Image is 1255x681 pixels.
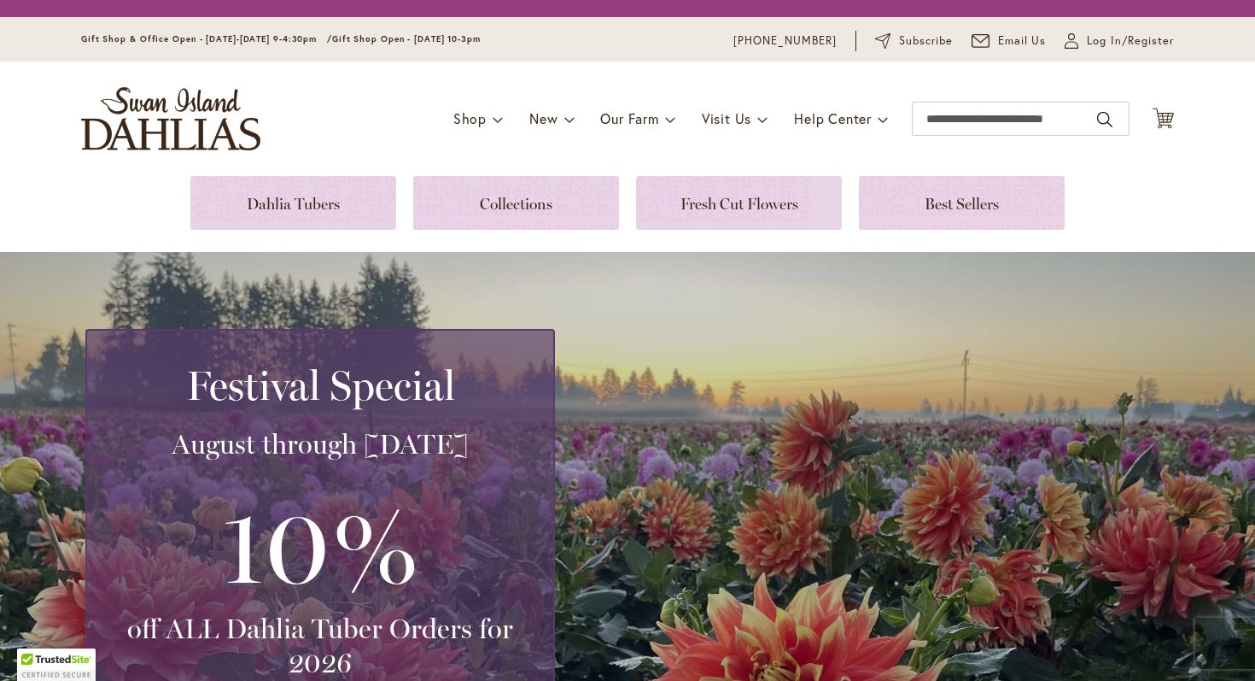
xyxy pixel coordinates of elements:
[529,109,557,127] span: New
[998,32,1047,50] span: Email Us
[108,427,533,461] h3: August through [DATE]
[108,612,533,680] h3: off ALL Dahlia Tuber Orders for 2026
[600,109,658,127] span: Our Farm
[1097,106,1112,133] button: Search
[875,32,953,50] a: Subscribe
[899,32,953,50] span: Subscribe
[702,109,751,127] span: Visit Us
[733,32,837,50] a: [PHONE_NUMBER]
[108,478,533,612] h3: 10%
[1065,32,1174,50] a: Log In/Register
[794,109,872,127] span: Help Center
[81,87,260,150] a: store logo
[1087,32,1174,50] span: Log In/Register
[453,109,487,127] span: Shop
[108,361,533,409] h2: Festival Special
[81,33,332,44] span: Gift Shop & Office Open - [DATE]-[DATE] 9-4:30pm /
[332,33,481,44] span: Gift Shop Open - [DATE] 10-3pm
[17,649,96,681] div: TrustedSite Certified
[972,32,1047,50] a: Email Us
